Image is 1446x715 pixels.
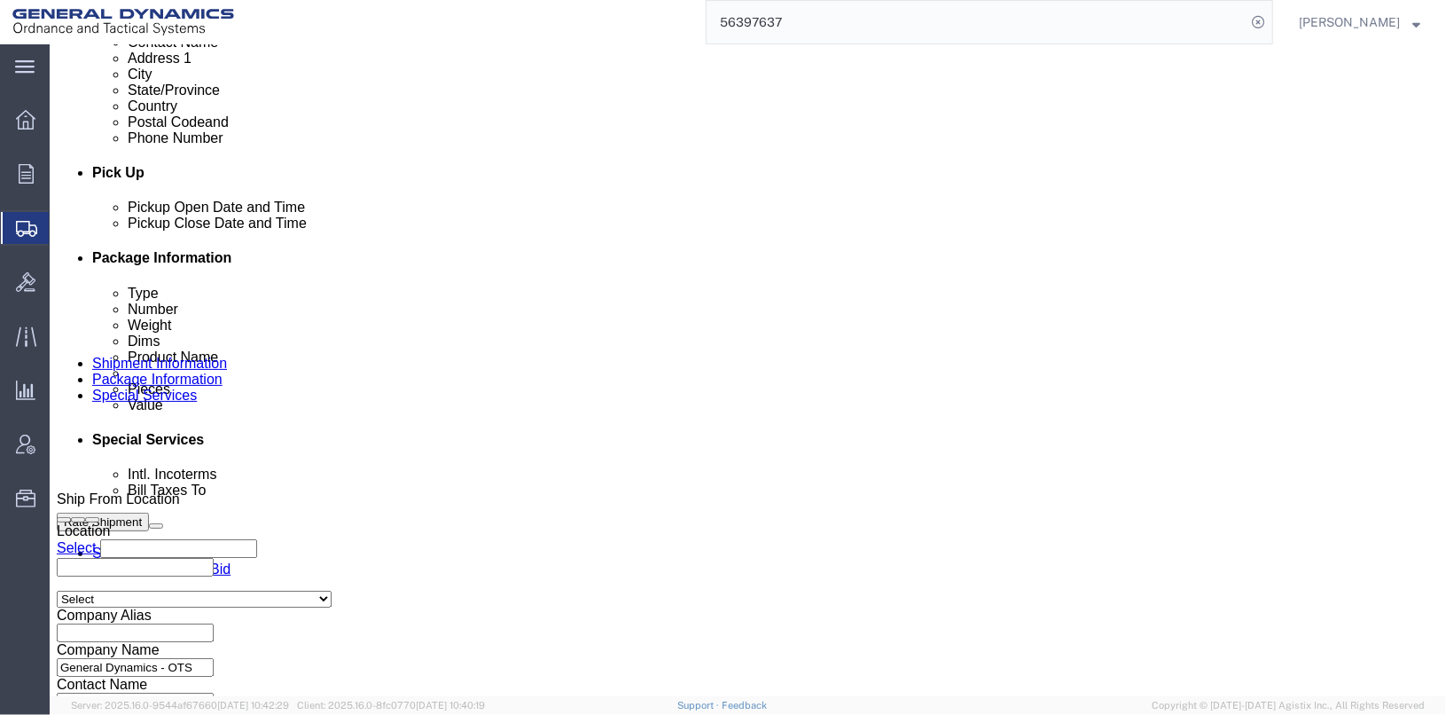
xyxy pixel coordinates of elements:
input: Search for shipment number, reference number [707,1,1246,43]
button: [PERSON_NAME] [1298,12,1421,33]
a: Support [677,700,722,711]
img: logo [12,9,234,35]
span: Server: 2025.16.0-9544af67660 [71,700,289,711]
span: [DATE] 10:40:19 [416,700,485,711]
span: Tim Schaffer [1299,12,1400,32]
span: Copyright © [DATE]-[DATE] Agistix Inc., All Rights Reserved [1152,698,1425,713]
iframe: FS Legacy Container [50,44,1446,696]
span: Client: 2025.16.0-8fc0770 [297,700,485,711]
a: Feedback [722,700,767,711]
span: [DATE] 10:42:29 [217,700,289,711]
